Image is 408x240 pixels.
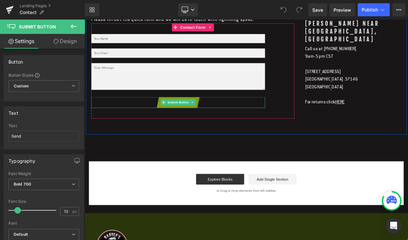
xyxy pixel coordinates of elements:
b: Custom [14,83,29,89]
span: Preview [334,7,351,13]
a: Preview [330,3,355,16]
button: Publish [358,3,390,16]
p: For returns click [269,96,387,106]
div: Button [8,55,23,65]
button: Send [91,95,137,108]
div: Text [8,124,79,128]
p: [GEOGRAPHIC_DATA] [269,78,387,87]
span: Submit Button [19,24,56,29]
span: Contact [20,10,37,15]
div: Typography [8,155,35,164]
a: Landing Pages [20,3,85,8]
a: Explore Blocks [136,188,195,202]
a: HERE [306,97,318,104]
div: Font [8,221,79,226]
div: Open Intercom Messenger [386,218,401,233]
span: Publish [362,7,378,12]
span: Contact Form [115,5,150,14]
input: Your Name [8,18,220,29]
a: Expand / Collapse [129,97,136,105]
i: Default [14,232,28,237]
a: New Library [85,3,99,16]
span: px [73,209,78,214]
input: Your Email [8,35,220,46]
b: Bold 700 [14,182,31,187]
div: Text [8,107,18,116]
a: Add Single Section [200,188,259,202]
div: Font Weight [8,172,79,176]
span: Save [312,7,323,13]
div: Font Size [8,199,79,204]
a: Expand / Collapse [149,5,158,14]
p: Call us at [PHONE_NUMBER] 9am-5 pm CST [269,31,387,50]
button: More [392,3,405,16]
p: [STREET_ADDRESS] [269,59,387,68]
div: Button Styles [8,72,79,78]
button: Redo [293,3,306,16]
iframe: To enrich screen reader interactions, please activate Accessibility in Grammarly extension settings [85,20,408,240]
span: Submit Button [100,97,129,105]
p: or Drag & Drop elements from left sidebar [16,207,380,211]
button: Undo [277,3,290,16]
p: [GEOGRAPHIC_DATA] 37146 [269,68,387,78]
a: Design [44,34,86,49]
